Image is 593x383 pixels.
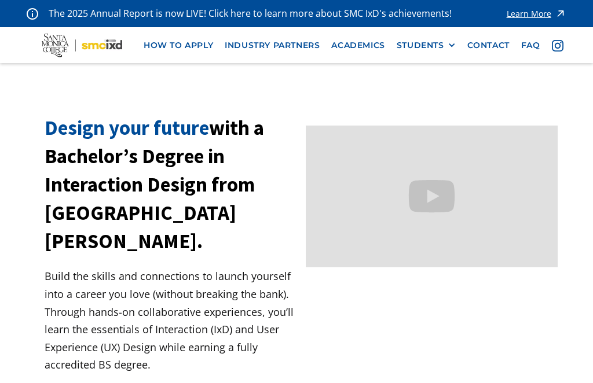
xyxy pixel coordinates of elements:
a: faq [515,35,546,56]
div: STUDENTS [397,40,444,50]
p: Build the skills and connections to launch yourself into a career you love (without breaking the ... [45,267,296,374]
img: Santa Monica College - SMC IxD logo [42,34,123,57]
h1: with a Bachelor’s Degree in Interaction Design from [GEOGRAPHIC_DATA][PERSON_NAME]. [45,114,296,256]
div: Learn More [507,10,551,18]
img: icon - information - alert [27,8,38,20]
p: The 2025 Annual Report is now LIVE! Click here to learn more about SMC IxD's achievements! [49,6,453,21]
span: Design your future [45,115,209,141]
img: icon - instagram [552,40,563,51]
a: Learn More [507,6,566,21]
a: industry partners [219,35,325,56]
a: Academics [325,35,390,56]
a: how to apply [138,35,219,56]
a: contact [462,35,515,56]
iframe: Design your future with a Bachelor's Degree in Interaction Design from Santa Monica College [306,126,558,267]
img: icon - arrow - alert [555,6,566,21]
div: STUDENTS [397,40,456,50]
